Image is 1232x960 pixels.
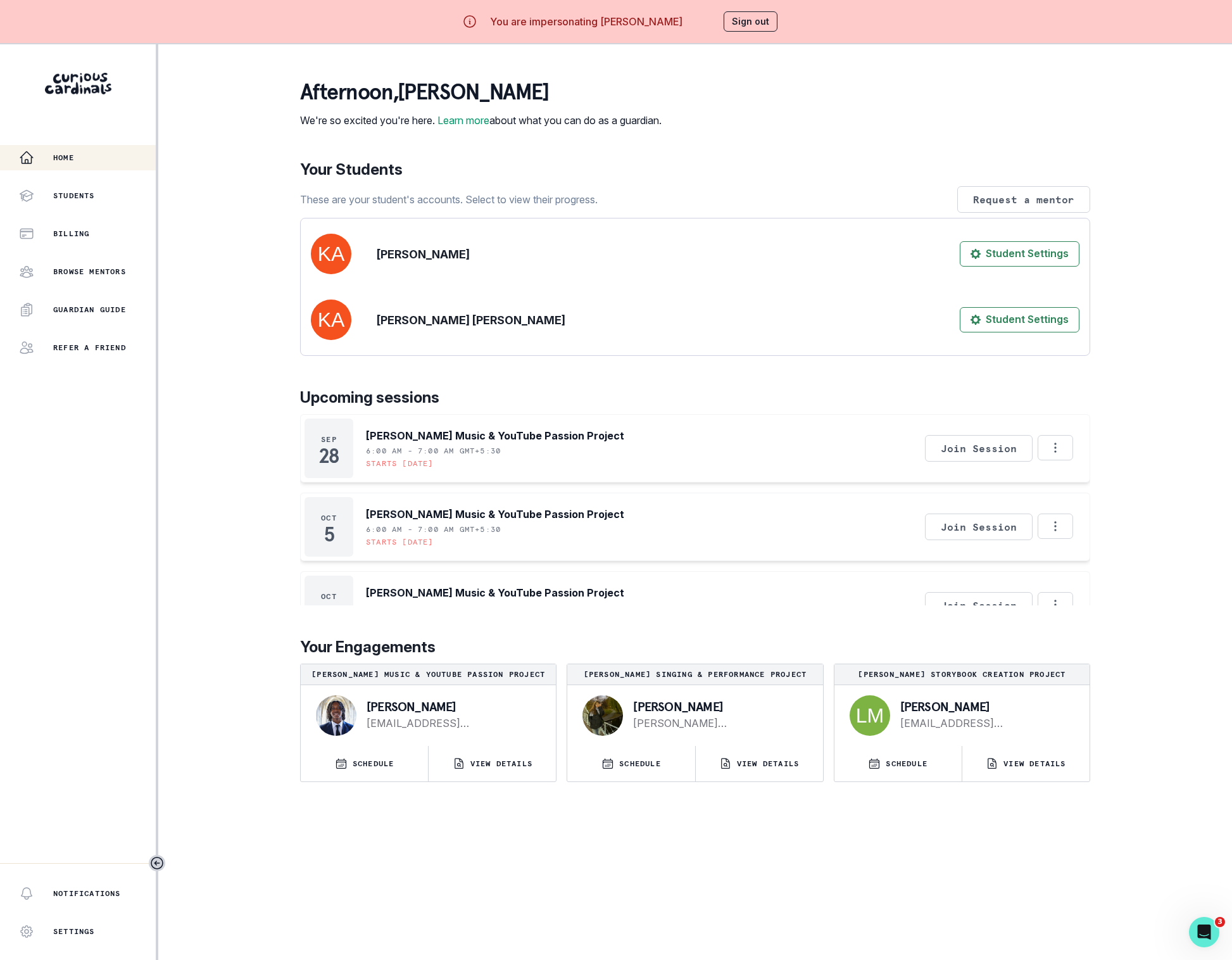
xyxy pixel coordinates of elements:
p: VIEW DETAILS [737,759,799,769]
p: 5 [324,528,334,541]
p: Your Engagements [300,636,1090,659]
button: Request a mentor [957,186,1090,213]
img: svg [850,695,890,736]
p: 6:00 AM - 7:00 AM GMT+5:30 [366,524,501,534]
p: [PERSON_NAME] Music & YouTube Passion Project [366,507,624,522]
p: SCHEDULE [353,759,394,769]
p: SCHEDULE [886,759,927,769]
button: SCHEDULE [567,746,695,781]
button: Options [1038,435,1073,460]
img: svg [311,300,351,340]
button: VIEW DETAILS [962,746,1090,781]
button: Options [1038,592,1073,617]
p: [PERSON_NAME] Storybook Creation Project [839,669,1084,679]
p: 6:00 AM - 7:00 AM GMT+5:30 [366,603,501,613]
a: Learn more [437,114,489,127]
p: Browse Mentors [53,267,126,277]
button: Toggle sidebar [149,855,165,871]
button: Student Settings [960,307,1079,332]
p: Home [53,153,74,163]
p: We're so excited you're here. about what you can do as a guardian. [300,113,662,128]
p: [PERSON_NAME] [PERSON_NAME] [377,312,565,329]
p: SCHEDULE [619,759,661,769]
p: 6:00 AM - 7:00 AM GMT+5:30 [366,446,501,456]
p: VIEW DETAILS [1003,759,1065,769]
p: Your Students [300,158,1090,181]
p: 28 [319,450,338,462]
p: afternoon , [PERSON_NAME] [300,80,662,105]
button: Student Settings [960,241,1079,267]
p: You are impersonating [PERSON_NAME] [490,14,682,29]
button: Join Session [925,435,1033,462]
button: Join Session [925,514,1033,540]
p: [PERSON_NAME] Music & YouTube Passion Project [366,585,624,600]
p: [PERSON_NAME] [367,700,536,713]
p: Settings [53,926,95,937]
button: Join Session [925,592,1033,619]
p: Upcoming sessions [300,386,1090,409]
p: Students [53,191,95,201]
a: [PERSON_NAME][EMAIL_ADDRESS][PERSON_NAME][DOMAIN_NAME] [633,716,802,731]
a: [EMAIL_ADDRESS][DOMAIN_NAME] [900,716,1069,731]
p: Starts [DATE] [366,537,434,547]
p: [PERSON_NAME] Music & YouTube Passion Project [306,669,551,679]
p: [PERSON_NAME] Singing & Performance Project [572,669,817,679]
img: Curious Cardinals Logo [45,73,111,94]
button: VIEW DETAILS [429,746,556,781]
p: Billing [53,229,89,239]
p: [PERSON_NAME] [900,700,1069,713]
iframe: Intercom live chat [1189,917,1219,947]
p: Oct [321,513,337,523]
button: Sign out [724,11,777,32]
p: [PERSON_NAME] [633,700,802,713]
span: 3 [1215,917,1225,927]
button: Options [1038,514,1073,539]
p: Sep [321,434,337,445]
button: SCHEDULE [834,746,962,781]
p: [PERSON_NAME] [377,246,470,263]
p: Oct [321,591,337,602]
button: VIEW DETAILS [696,746,823,781]
p: Refer a friend [53,343,126,353]
p: VIEW DETAILS [470,759,532,769]
p: [PERSON_NAME] Music & YouTube Passion Project [366,428,624,443]
p: Starts [DATE] [366,458,434,469]
img: svg [311,234,351,274]
p: These are your student's accounts. Select to view their progress. [300,192,598,207]
button: SCHEDULE [301,746,428,781]
p: Notifications [53,888,121,899]
p: Guardian Guide [53,305,126,315]
a: [EMAIL_ADDRESS][DOMAIN_NAME] [367,716,536,731]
